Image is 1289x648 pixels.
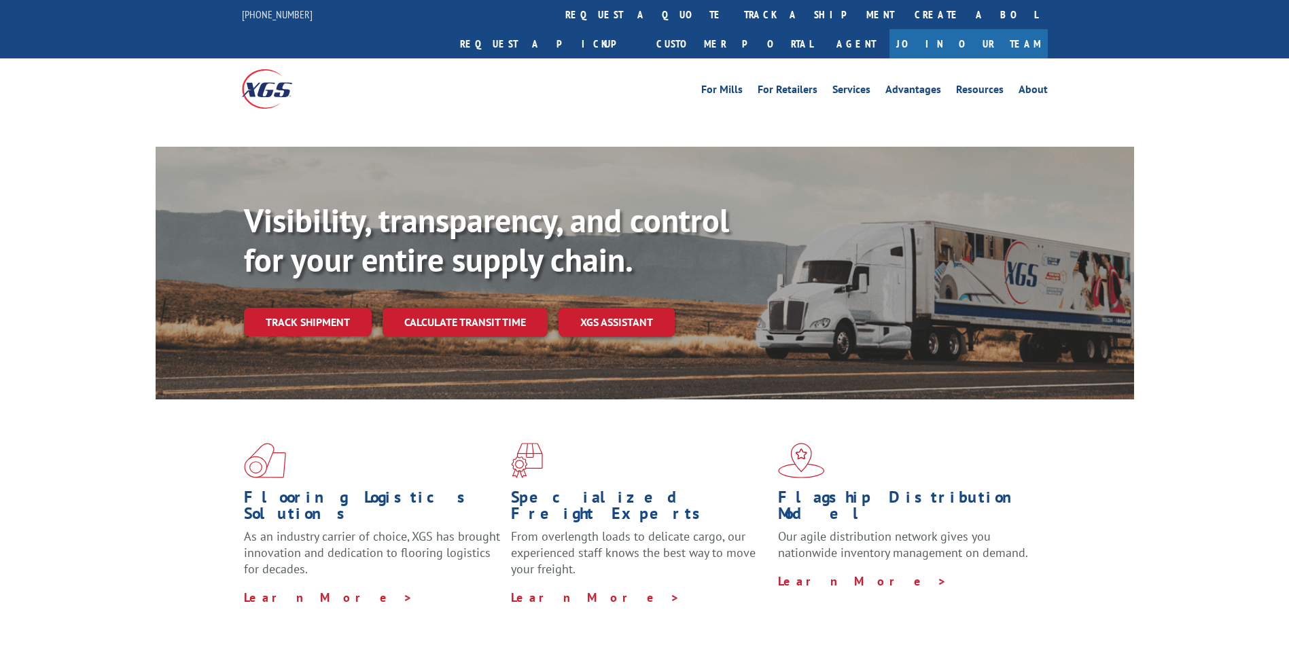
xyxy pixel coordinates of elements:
span: Our agile distribution network gives you nationwide inventory management on demand. [778,528,1028,560]
a: Customer Portal [646,29,823,58]
a: Calculate transit time [383,308,548,337]
h1: Specialized Freight Experts [511,489,768,528]
a: Learn More > [244,590,413,605]
a: Join Our Team [889,29,1048,58]
a: For Mills [701,84,743,99]
a: XGS ASSISTANT [559,308,675,337]
h1: Flagship Distribution Model [778,489,1035,528]
a: Services [832,84,870,99]
span: As an industry carrier of choice, XGS has brought innovation and dedication to flooring logistics... [244,528,500,577]
a: About [1019,84,1048,99]
a: Learn More > [511,590,680,605]
a: Resources [956,84,1004,99]
b: Visibility, transparency, and control for your entire supply chain. [244,199,729,281]
a: Agent [823,29,889,58]
img: xgs-icon-flagship-distribution-model-red [778,443,825,478]
a: Learn More > [778,573,947,589]
img: xgs-icon-total-supply-chain-intelligence-red [244,443,286,478]
a: Advantages [885,84,941,99]
a: Track shipment [244,308,372,336]
a: For Retailers [758,84,817,99]
a: Request a pickup [450,29,646,58]
h1: Flooring Logistics Solutions [244,489,501,528]
img: xgs-icon-focused-on-flooring-red [511,443,543,478]
p: From overlength loads to delicate cargo, our experienced staff knows the best way to move your fr... [511,528,768,589]
a: [PHONE_NUMBER] [242,7,313,21]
